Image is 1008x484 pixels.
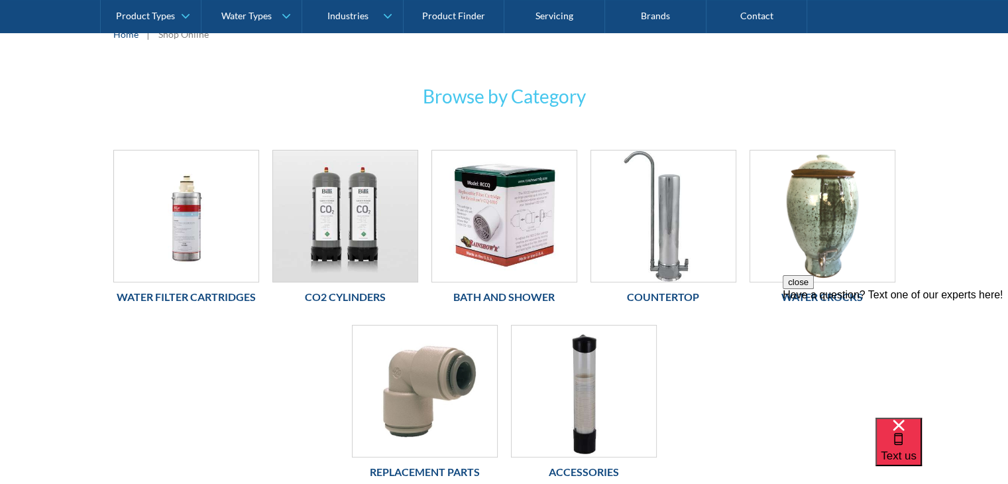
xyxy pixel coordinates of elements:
h6: Water Filter Cartridges [113,289,259,305]
h6: Accessories [511,464,657,480]
h6: Replacement Parts [352,464,498,480]
div: Water Types [221,11,272,22]
a: Water CrocksWater Crocks [750,150,895,312]
h6: Water Crocks [750,289,895,305]
a: Water Filter CartridgesWater Filter Cartridges [113,150,259,312]
div: Industries [327,11,368,22]
img: Replacement Parts [353,326,497,457]
h6: Countertop [590,289,736,305]
img: Countertop [591,151,736,282]
img: Co2 Cylinders [273,151,418,282]
a: Bath and ShowerBath and Shower [431,150,577,312]
h3: Browse by Category [246,82,763,110]
h6: Co2 Cylinders [272,289,418,305]
h6: Bath and Shower [431,289,577,305]
a: Co2 CylindersCo2 Cylinders [272,150,418,312]
img: Water Filter Cartridges [114,151,258,282]
img: Accessories [512,326,656,457]
img: Water Crocks [750,151,895,282]
iframe: podium webchat widget bubble [875,418,1008,484]
a: Home [113,27,139,41]
div: | [145,26,152,42]
img: Bath and Shower [432,151,577,282]
a: CountertopCountertop [590,150,736,312]
div: Product Types [116,11,175,22]
div: Shop Online [158,27,209,41]
iframe: podium webchat widget prompt [783,275,1008,434]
